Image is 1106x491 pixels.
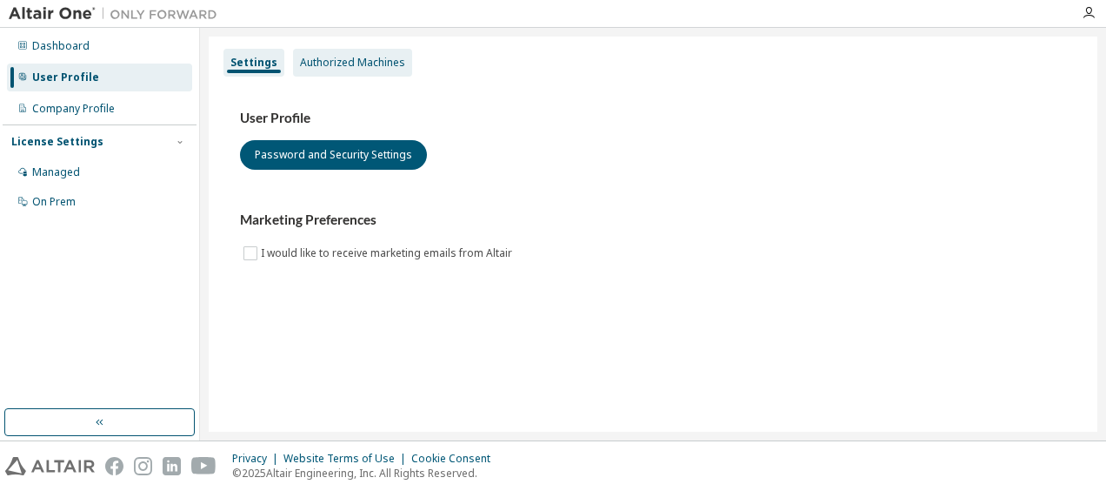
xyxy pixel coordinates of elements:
[32,195,76,209] div: On Prem
[230,56,277,70] div: Settings
[240,140,427,170] button: Password and Security Settings
[411,452,501,466] div: Cookie Consent
[232,466,501,481] p: © 2025 Altair Engineering, Inc. All Rights Reserved.
[300,56,405,70] div: Authorized Machines
[232,452,283,466] div: Privacy
[32,102,115,116] div: Company Profile
[240,212,1066,229] h3: Marketing Preferences
[32,71,99,84] div: User Profile
[163,457,181,475] img: linkedin.svg
[191,457,217,475] img: youtube.svg
[5,457,95,475] img: altair_logo.svg
[32,39,90,53] div: Dashboard
[105,457,123,475] img: facebook.svg
[32,165,80,179] div: Managed
[11,135,103,149] div: License Settings
[134,457,152,475] img: instagram.svg
[283,452,411,466] div: Website Terms of Use
[240,110,1066,127] h3: User Profile
[9,5,226,23] img: Altair One
[261,243,516,264] label: I would like to receive marketing emails from Altair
